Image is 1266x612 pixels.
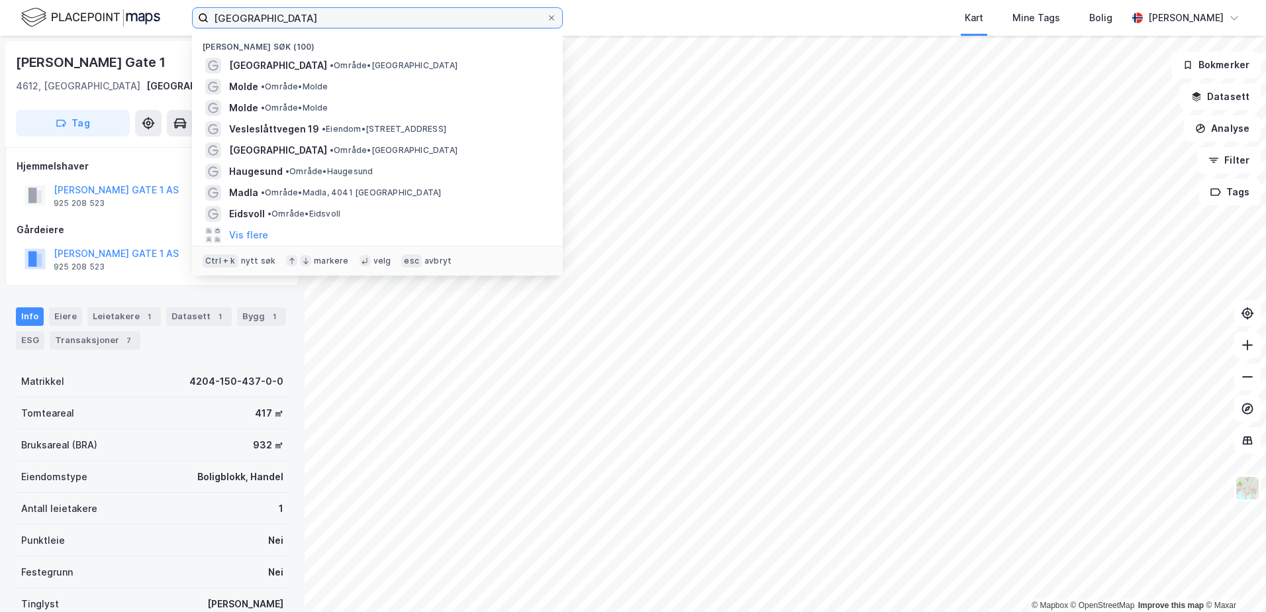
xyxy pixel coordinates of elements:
[261,187,265,197] span: •
[1138,601,1204,610] a: Improve this map
[17,158,288,174] div: Hjemmelshaver
[229,142,327,158] span: [GEOGRAPHIC_DATA]
[229,206,265,222] span: Eidsvoll
[401,254,422,268] div: esc
[229,185,258,201] span: Madla
[1089,10,1112,26] div: Bolig
[1200,548,1266,612] div: Kontrollprogram for chat
[268,209,340,219] span: Område • Eidsvoll
[1199,179,1261,205] button: Tags
[1148,10,1224,26] div: [PERSON_NAME]
[54,198,105,209] div: 925 208 523
[21,596,59,612] div: Tinglyst
[241,256,276,266] div: nytt søk
[122,334,135,347] div: 7
[166,307,232,326] div: Datasett
[189,374,283,389] div: 4204-150-437-0-0
[21,533,65,548] div: Punktleie
[229,79,258,95] span: Molde
[192,31,563,55] div: [PERSON_NAME] søk (100)
[268,533,283,548] div: Nei
[253,437,283,453] div: 932 ㎡
[330,145,458,156] span: Område • [GEOGRAPHIC_DATA]
[21,405,74,421] div: Tomteareal
[21,437,97,453] div: Bruksareal (BRA)
[1032,601,1068,610] a: Mapbox
[16,110,130,136] button: Tag
[285,166,289,176] span: •
[261,103,265,113] span: •
[237,307,286,326] div: Bygg
[1171,52,1261,78] button: Bokmerker
[1197,147,1261,174] button: Filter
[203,254,238,268] div: Ctrl + k
[21,374,64,389] div: Matrikkel
[1012,10,1060,26] div: Mine Tags
[49,307,82,326] div: Eiere
[213,310,226,323] div: 1
[261,81,328,92] span: Område • Molde
[1071,601,1135,610] a: OpenStreetMap
[54,262,105,272] div: 925 208 523
[314,256,348,266] div: markere
[330,145,334,155] span: •
[16,78,140,94] div: 4612, [GEOGRAPHIC_DATA]
[87,307,161,326] div: Leietakere
[21,469,87,485] div: Eiendomstype
[965,10,983,26] div: Kart
[16,331,44,350] div: ESG
[268,564,283,580] div: Nei
[229,100,258,116] span: Molde
[1200,548,1266,612] iframe: Chat Widget
[21,564,73,580] div: Festegrunn
[261,187,441,198] span: Område • Madla, 4041 [GEOGRAPHIC_DATA]
[146,78,289,94] div: [GEOGRAPHIC_DATA], 150/437
[330,60,334,70] span: •
[373,256,391,266] div: velg
[229,58,327,74] span: [GEOGRAPHIC_DATA]
[50,331,140,350] div: Transaksjoner
[268,209,271,219] span: •
[1180,83,1261,110] button: Datasett
[330,60,458,71] span: Område • [GEOGRAPHIC_DATA]
[229,121,319,137] span: Vesleslåttvegen 19
[268,310,281,323] div: 1
[21,501,97,517] div: Antall leietakere
[207,596,283,612] div: [PERSON_NAME]
[16,307,44,326] div: Info
[142,310,156,323] div: 1
[261,103,328,113] span: Område • Molde
[424,256,452,266] div: avbryt
[285,166,373,177] span: Område • Haugesund
[209,8,546,28] input: Søk på adresse, matrikkel, gårdeiere, leietakere eller personer
[229,227,268,243] button: Vis flere
[322,124,326,134] span: •
[279,501,283,517] div: 1
[261,81,265,91] span: •
[229,164,283,179] span: Haugesund
[17,222,288,238] div: Gårdeiere
[1235,476,1260,501] img: Z
[21,6,160,29] img: logo.f888ab2527a4732fd821a326f86c7f29.svg
[1184,115,1261,142] button: Analyse
[255,405,283,421] div: 417 ㎡
[322,124,446,134] span: Eiendom • [STREET_ADDRESS]
[197,469,283,485] div: Boligblokk, Handel
[16,52,168,73] div: [PERSON_NAME] Gate 1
